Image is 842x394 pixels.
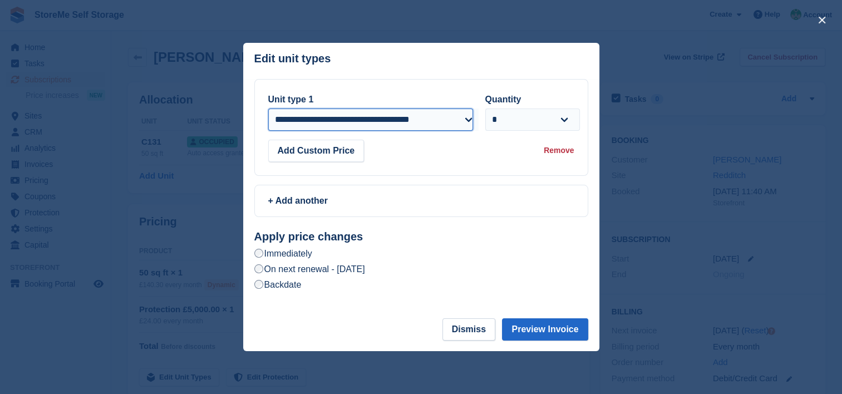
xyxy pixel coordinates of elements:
strong: Apply price changes [254,230,363,243]
div: + Add another [268,194,574,208]
a: + Add another [254,185,588,217]
input: Immediately [254,249,263,258]
label: Unit type 1 [268,95,314,104]
label: Backdate [254,279,302,290]
button: Add Custom Price [268,140,365,162]
button: Preview Invoice [502,318,588,341]
input: Backdate [254,280,263,289]
p: Edit unit types [254,52,331,65]
div: Remove [544,145,574,156]
button: close [813,11,831,29]
input: On next renewal - [DATE] [254,264,263,273]
label: Quantity [485,95,521,104]
label: On next renewal - [DATE] [254,263,365,275]
button: Dismiss [442,318,495,341]
label: Immediately [254,248,312,259]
